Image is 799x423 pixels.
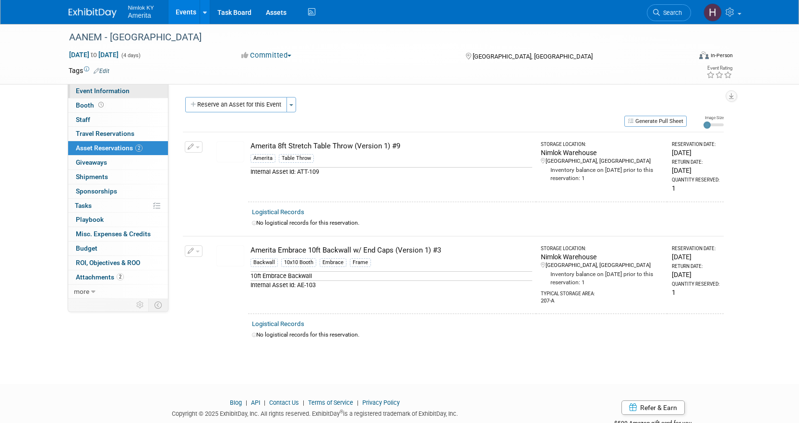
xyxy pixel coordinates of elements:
span: (4 days) [120,52,141,59]
div: Reservation Date: [672,245,719,252]
img: Hannah Durbin [704,3,722,22]
a: Attachments2 [68,270,168,284]
span: [DATE] [DATE] [69,50,119,59]
div: In-Person [710,52,733,59]
div: [GEOGRAPHIC_DATA], [GEOGRAPHIC_DATA] [541,157,664,165]
a: more [68,285,168,299]
div: Reservation Date: [672,141,719,148]
span: ROI, Objectives & ROO [76,259,140,266]
div: Amerita Embrace 10ft Backwall w/ End Caps (Version 1) #3 [250,245,532,255]
span: Amerita [128,12,151,19]
a: Asset Reservations2 [68,141,168,155]
a: Logistical Records [252,320,304,327]
a: Refer & Earn [621,400,685,415]
div: Event Rating [706,66,732,71]
span: Giveaways [76,158,107,166]
div: Storage Location: [541,141,664,148]
img: View Images [216,245,244,266]
div: 10ft Embrace Backwall [250,271,532,280]
span: Budget [76,244,97,252]
div: No logistical records for this reservation. [252,331,720,339]
sup: ® [340,409,343,414]
a: Booth [68,98,168,112]
div: [DATE] [672,148,719,157]
img: View Images [216,141,244,162]
span: Misc. Expenses & Credits [76,230,151,238]
div: Return Date: [672,159,719,166]
a: ROI, Objectives & ROO [68,256,168,270]
div: Storage Location: [541,245,664,252]
div: 207-A [541,297,664,305]
a: Search [647,4,691,21]
button: Reserve an Asset for this Event [185,97,287,112]
a: Sponsorships [68,184,168,198]
a: Shipments [68,170,168,184]
div: Internal Asset Id: ATT-109 [250,167,532,176]
div: AANEM - [GEOGRAPHIC_DATA] [66,29,677,46]
div: [DATE] [672,166,719,175]
span: 2 [135,145,143,152]
span: 2 [117,273,124,280]
span: Search [660,9,682,16]
div: Amerita 8ft Stretch Table Throw (Version 1) #9 [250,141,532,151]
span: [GEOGRAPHIC_DATA], [GEOGRAPHIC_DATA] [473,53,593,60]
div: [DATE] [672,252,719,262]
a: Edit [94,68,109,74]
div: No logistical records for this reservation. [252,219,720,227]
img: Format-Inperson.png [699,51,709,59]
a: Staff [68,113,168,127]
span: | [355,399,361,406]
span: Sponsorships [76,187,117,195]
span: | [243,399,250,406]
a: Playbook [68,213,168,227]
span: Staff [76,116,90,123]
span: Tasks [75,202,92,209]
span: Attachments [76,273,124,281]
a: Travel Reservations [68,127,168,141]
td: Tags [69,66,109,75]
div: Image Size [704,115,724,121]
span: Event Information [76,87,130,95]
span: to [89,51,98,59]
div: Event Format [634,50,733,64]
div: Internal Asset Id: AE-103 [250,280,532,290]
div: Quantity Reserved: [672,281,719,288]
div: Quantity Reserved: [672,177,719,183]
span: Travel Reservations [76,130,134,137]
a: Logistical Records [252,208,304,216]
a: Contact Us [269,399,299,406]
span: Nimlok KY [128,2,154,12]
a: Terms of Service [308,399,353,406]
img: ExhibitDay [69,8,117,18]
a: Misc. Expenses & Credits [68,227,168,241]
button: Generate Pull Sheet [624,116,687,127]
a: Budget [68,242,168,255]
div: Typical Storage Area: [541,287,664,297]
td: Toggle Event Tabs [148,299,168,311]
span: Booth not reserved yet [96,101,106,109]
a: Blog [230,399,242,406]
div: Inventory balance on [DATE] prior to this reservation: 1 [541,165,664,182]
span: Asset Reservations [76,144,143,152]
span: more [74,288,89,295]
div: Nimlok Warehouse [541,252,664,262]
span: Playbook [76,216,104,223]
div: Copyright © 2025 ExhibitDay, Inc. All rights reserved. ExhibitDay is a registered trademark of Ex... [69,407,562,418]
span: Booth [76,101,106,109]
div: [DATE] [672,270,719,279]
a: Event Information [68,84,168,98]
div: 1 [672,183,719,193]
a: Tasks [68,199,168,213]
div: [GEOGRAPHIC_DATA], [GEOGRAPHIC_DATA] [541,262,664,269]
div: Table Throw [279,154,314,163]
span: | [262,399,268,406]
div: Amerita [250,154,275,163]
a: Privacy Policy [362,399,400,406]
div: Embrace [320,258,346,267]
span: | [300,399,307,406]
a: API [251,399,260,406]
div: Backwall [250,258,278,267]
span: Shipments [76,173,108,181]
div: 10x10 Booth [281,258,316,267]
div: Frame [350,258,371,267]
